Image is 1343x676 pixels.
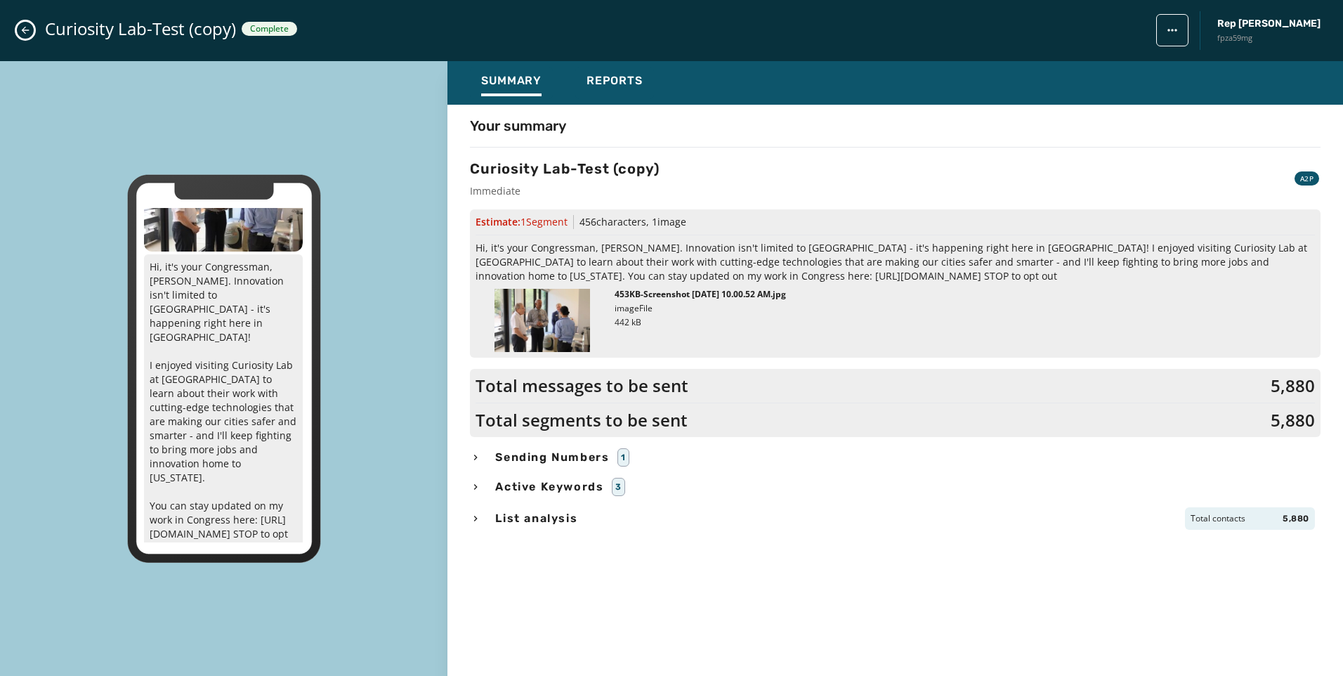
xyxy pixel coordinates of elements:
[494,289,590,352] img: Thumbnail
[1191,513,1245,524] span: Total contacts
[575,67,654,99] button: Reports
[492,479,606,495] span: Active Keywords
[470,116,566,136] h4: Your summary
[476,215,568,229] span: Estimate:
[1156,14,1188,46] button: broadcast action menu
[470,184,660,198] span: Immediate
[646,215,686,228] span: , 1 image
[612,478,625,496] div: 3
[615,317,786,328] p: 442 kB
[470,67,553,99] button: Summary
[1295,171,1319,186] div: A2P
[476,375,688,397] span: Total messages to be sent
[492,449,612,466] span: Sending Numbers
[470,159,660,178] h3: Curiosity Lab-Test (copy)
[1271,409,1315,431] span: 5,880
[476,241,1315,283] span: Hi, it's your Congressman, [PERSON_NAME]. Innovation isn't limited to [GEOGRAPHIC_DATA] - it's ha...
[615,303,653,314] span: image File
[470,448,1321,467] button: Sending Numbers1
[250,23,289,34] span: Complete
[520,215,568,228] span: 1 Segment
[579,215,646,228] span: 456 characters
[1217,32,1321,44] span: fpza59mg
[476,409,688,431] span: Total segments to be sent
[1217,17,1321,31] span: Rep [PERSON_NAME]
[470,478,1321,496] button: Active Keywords3
[617,448,629,467] div: 1
[144,254,303,561] p: Hi, it's your Congressman, [PERSON_NAME]. Innovation isn't limited to [GEOGRAPHIC_DATA] - it's ha...
[492,510,580,527] span: List analysis
[587,74,643,88] span: Reports
[615,289,786,300] p: 453KB-Screenshot [DATE] 10.00.52 AM.jpg
[1271,375,1315,397] span: 5,880
[1283,513,1309,524] span: 5,880
[481,74,542,88] span: Summary
[470,507,1321,530] button: List analysisTotal contacts5,880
